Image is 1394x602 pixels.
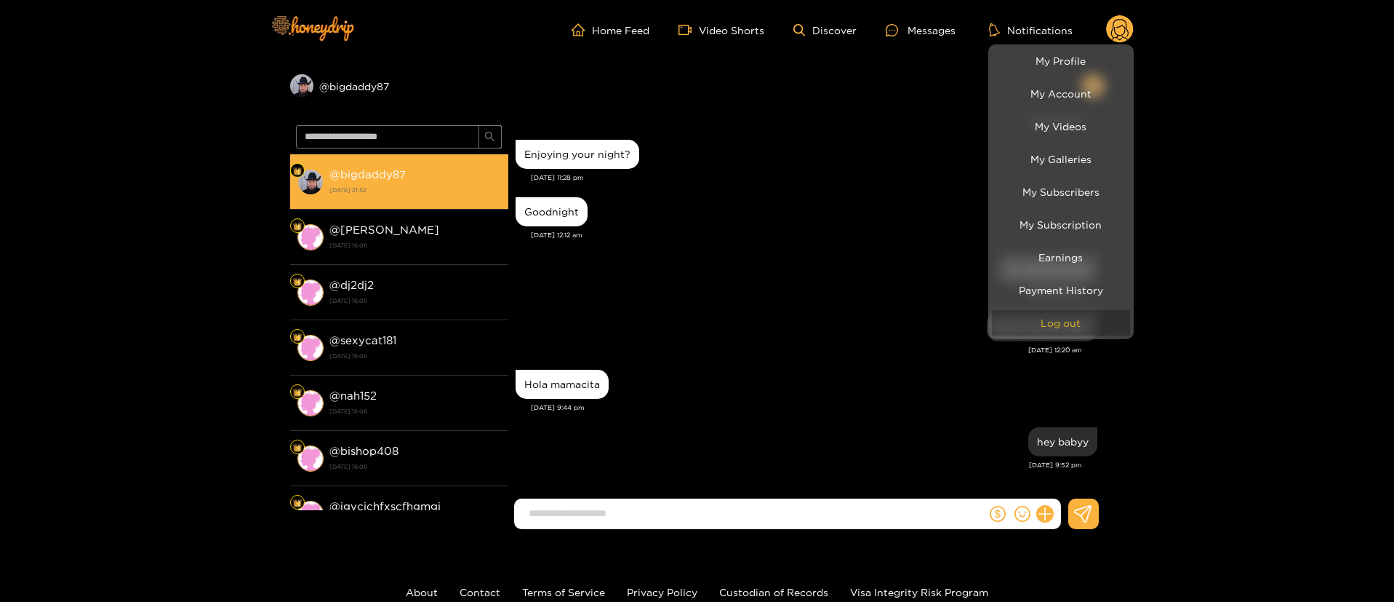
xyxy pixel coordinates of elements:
a: Payment History [992,277,1130,303]
a: My Profile [992,48,1130,74]
a: My Account [992,81,1130,106]
a: My Galleries [992,146,1130,172]
a: Earnings [992,245,1130,270]
a: My Videos [992,114,1130,139]
a: My Subscribers [992,179,1130,205]
button: Log out [992,310,1130,336]
a: My Subscription [992,212,1130,237]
